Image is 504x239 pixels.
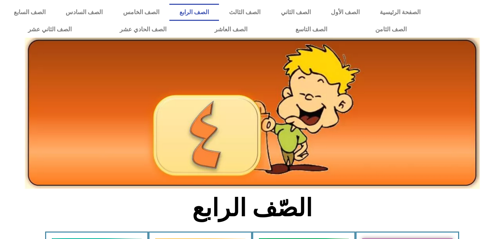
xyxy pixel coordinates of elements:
a: الصف الخامس [113,4,169,21]
h2: الصّف الرابع [129,194,375,223]
a: الصف العاشر [190,21,271,38]
a: الصف الثاني [271,4,321,21]
a: الصف الرابع [169,4,219,21]
a: الصف السابع [4,4,56,21]
a: الصف الثاني عشر [4,21,96,38]
a: الصف الثالث [219,4,270,21]
a: الصفحة الرئيسية [370,4,431,21]
a: الصف الأول [321,4,370,21]
a: الصف السادس [56,4,113,21]
a: الصف التاسع [271,21,351,38]
a: الصف الحادي عشر [96,21,190,38]
a: الصف الثامن [351,21,431,38]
